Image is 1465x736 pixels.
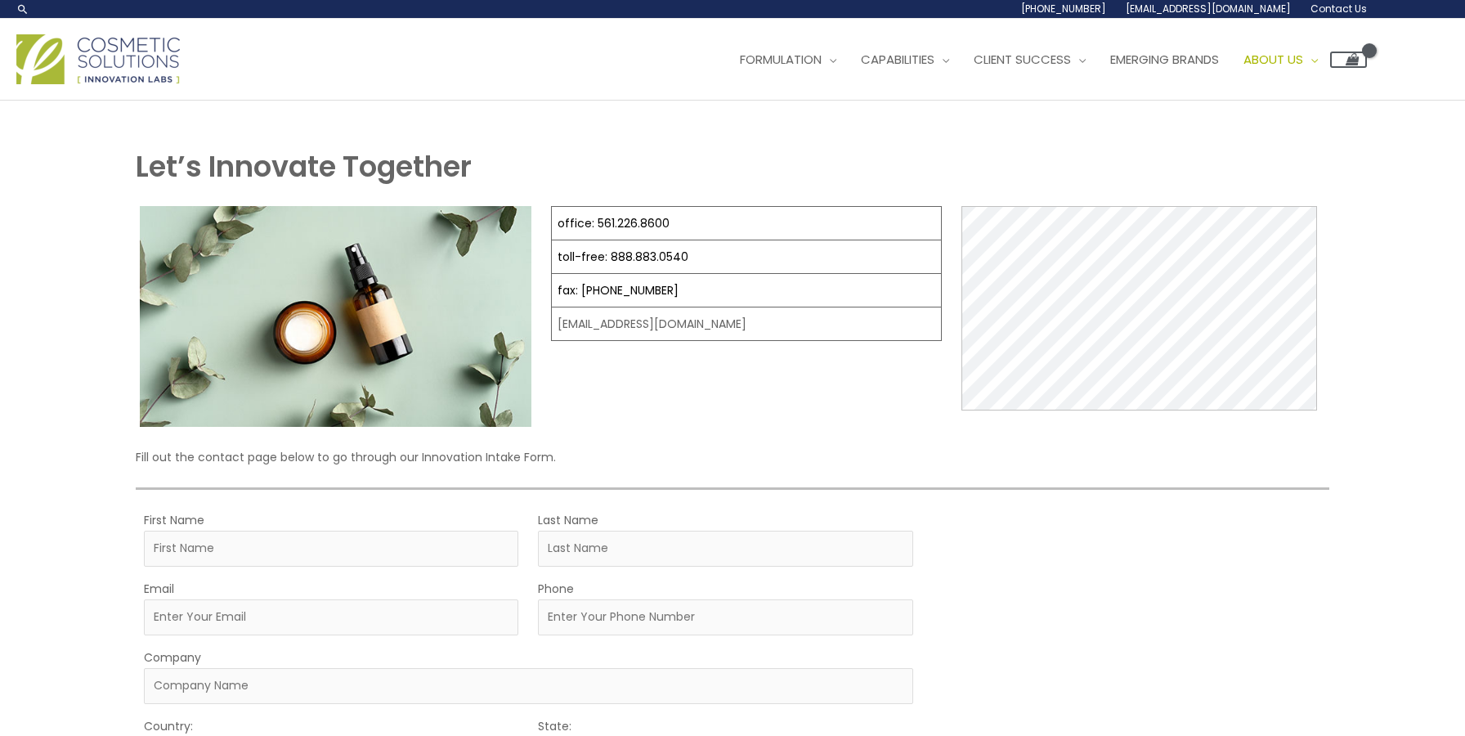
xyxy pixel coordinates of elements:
[728,35,849,84] a: Formulation
[140,206,531,426] img: Contact page image for private label skincare manufacturer Cosmetic solutions shows a skin care b...
[144,531,518,567] input: First Name
[1231,35,1330,84] a: About Us
[1098,35,1231,84] a: Emerging Brands
[1110,51,1219,68] span: Emerging Brands
[1021,2,1106,16] span: [PHONE_NUMBER]
[558,215,670,231] a: office: 561.226.8600
[1126,2,1291,16] span: [EMAIL_ADDRESS][DOMAIN_NAME]
[538,509,598,531] label: Last Name
[1310,2,1367,16] span: Contact Us
[849,35,961,84] a: Capabilities
[961,35,1098,84] a: Client Success
[538,578,574,599] label: Phone
[144,578,174,599] label: Email
[136,447,1328,468] p: Fill out the contact page below to go through our Innovation Intake Form.
[1243,51,1303,68] span: About Us
[1330,52,1367,68] a: View Shopping Cart, empty
[144,668,912,704] input: Company Name
[974,51,1071,68] span: Client Success
[558,249,688,265] a: toll-free: 888.883.0540
[538,599,912,635] input: Enter Your Phone Number
[740,51,822,68] span: Formulation
[551,307,941,341] td: [EMAIL_ADDRESS][DOMAIN_NAME]
[715,35,1367,84] nav: Site Navigation
[144,647,201,668] label: Company
[538,531,912,567] input: Last Name
[16,2,29,16] a: Search icon link
[16,34,180,84] img: Cosmetic Solutions Logo
[558,282,679,298] a: fax: [PHONE_NUMBER]
[861,51,934,68] span: Capabilities
[144,599,518,635] input: Enter Your Email
[136,146,472,186] strong: Let’s Innovate Together
[144,509,204,531] label: First Name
